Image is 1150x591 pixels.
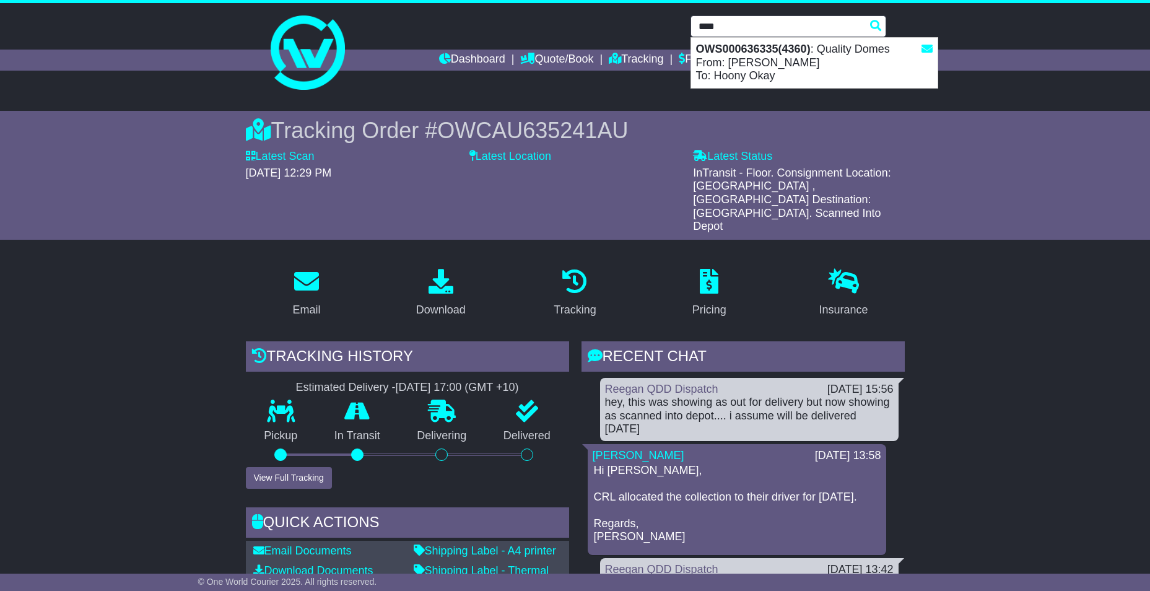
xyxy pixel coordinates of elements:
span: OWCAU635241AU [437,118,628,143]
a: Insurance [811,265,876,323]
div: : Quality Domes From: [PERSON_NAME] To: Hoony Okay [691,38,938,88]
p: Delivered [485,429,569,443]
a: Download Documents [253,564,373,577]
span: InTransit - Floor. Consignment Location: [GEOGRAPHIC_DATA] , [GEOGRAPHIC_DATA] Destination: [GEOG... [693,167,891,232]
div: [DATE] 13:42 [827,563,894,577]
div: [DATE] 17:00 (GMT +10) [396,381,519,395]
a: Tracking [609,50,663,71]
button: View Full Tracking [246,467,332,489]
div: Email [292,302,320,318]
div: Tracking Order # [246,117,905,144]
a: Download [408,265,474,323]
a: Shipping Label - A4 printer [414,545,556,557]
a: Email [284,265,328,323]
a: [PERSON_NAME] [593,449,684,462]
a: Email Documents [253,545,352,557]
div: Insurance [819,302,868,318]
div: [DATE] 15:56 [827,383,894,396]
p: In Transit [316,429,399,443]
div: Quick Actions [246,507,569,541]
p: Delivering [399,429,486,443]
strong: OWS000636335(4360) [696,43,811,55]
label: Latest Status [693,150,772,164]
a: Shipping Label - Thermal printer [414,564,549,590]
div: Tracking [554,302,596,318]
label: Latest Location [469,150,551,164]
div: hey, this was showing as out for delivery but now showing as scanned into depot.... i assume will... [605,396,894,436]
a: Tracking [546,265,604,323]
span: [DATE] 12:29 PM [246,167,332,179]
a: Dashboard [439,50,505,71]
a: Reegan QDD Dispatch [605,563,718,576]
a: Pricing [684,265,734,323]
a: Quote/Book [520,50,593,71]
div: [DATE] 13:58 [815,449,881,463]
div: RECENT CHAT [582,341,905,375]
label: Latest Scan [246,150,315,164]
span: © One World Courier 2025. All rights reserved. [198,577,377,587]
p: Hi [PERSON_NAME], CRL allocated the collection to their driver for [DATE]. Regards, [PERSON_NAME] [594,464,880,545]
div: Download [416,302,466,318]
p: Pickup [246,429,316,443]
div: Tracking history [246,341,569,375]
div: Pricing [692,302,726,318]
a: Financials [679,50,735,71]
div: Estimated Delivery - [246,381,569,395]
a: Reegan QDD Dispatch [605,383,718,395]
